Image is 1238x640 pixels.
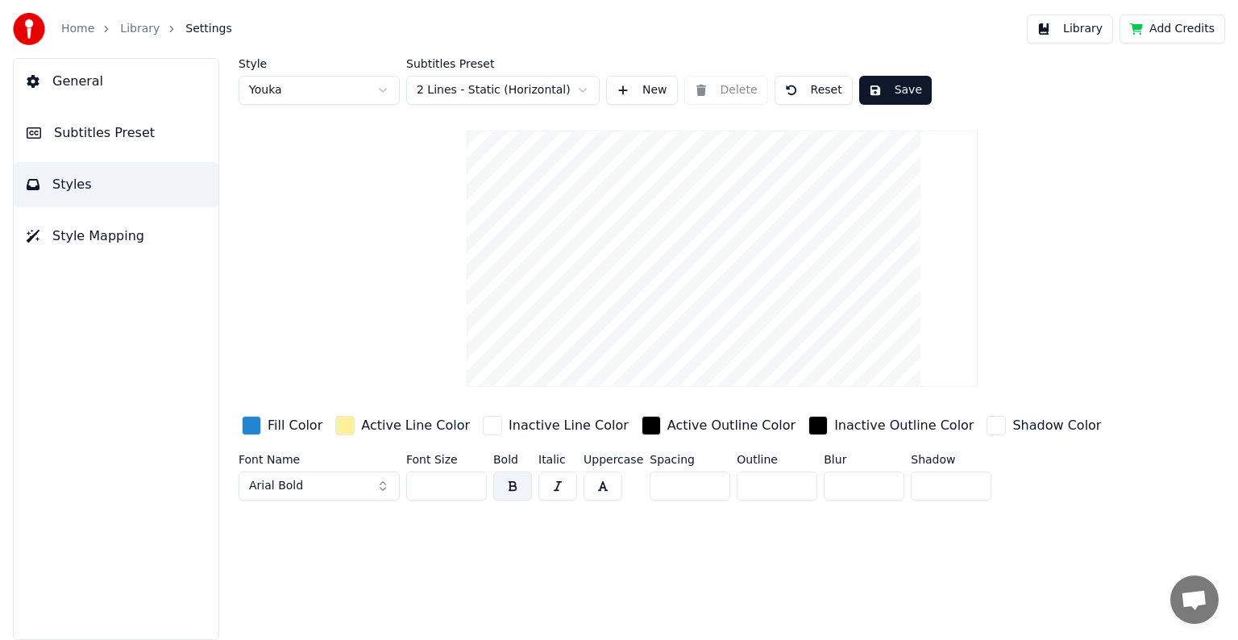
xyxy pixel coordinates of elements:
a: Home [61,21,94,37]
span: Subtitles Preset [54,123,155,143]
div: Active Line Color [361,416,470,435]
span: General [52,72,103,91]
span: Styles [52,175,92,194]
div: Inactive Outline Color [834,416,974,435]
label: Italic [538,454,577,465]
label: Shadow [911,454,991,465]
img: youka [13,13,45,45]
button: Styles [14,162,218,207]
label: Font Size [406,454,487,465]
button: Shadow Color [983,413,1104,438]
label: Uppercase [584,454,643,465]
nav: breadcrumb [61,21,232,37]
button: Subtitles Preset [14,110,218,156]
button: Inactive Outline Color [805,413,977,438]
button: Inactive Line Color [480,413,632,438]
button: Active Line Color [332,413,473,438]
span: Arial Bold [249,478,303,494]
label: Outline [737,454,817,465]
label: Bold [493,454,532,465]
div: Inactive Line Color [509,416,629,435]
label: Style [239,58,400,69]
button: General [14,59,218,104]
button: Add Credits [1120,15,1225,44]
button: Save [859,76,932,105]
span: Style Mapping [52,226,144,246]
button: New [606,76,678,105]
button: Fill Color [239,413,326,438]
button: Style Mapping [14,214,218,259]
button: Reset [775,76,853,105]
label: Spacing [650,454,730,465]
div: Active Outline Color [667,416,796,435]
div: Fill Color [268,416,322,435]
a: Library [120,21,160,37]
div: Open chat [1170,576,1219,624]
div: Shadow Color [1012,416,1101,435]
span: Settings [185,21,231,37]
label: Font Name [239,454,400,465]
label: Blur [824,454,904,465]
button: Library [1027,15,1113,44]
button: Active Outline Color [638,413,799,438]
label: Subtitles Preset [406,58,600,69]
